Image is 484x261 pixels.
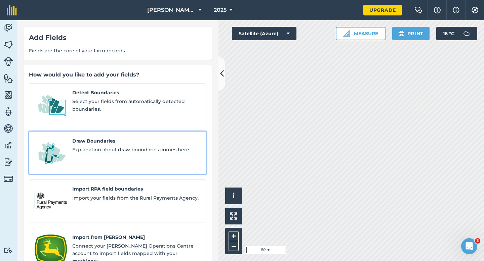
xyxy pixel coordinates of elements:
[214,6,227,14] span: 2025
[443,27,454,40] span: 16 ° C
[336,27,386,40] button: Measure
[471,7,479,13] img: A cog icon
[35,185,67,217] img: Import RPA field boundaries
[229,241,239,251] button: –
[453,6,459,14] img: svg+xml;base64,PHN2ZyB4bWxucz0iaHR0cDovL3d3dy53My5vcmcvMjAwMC9zdmciIHdpZHRoPSIxNyIgaGVpZ2h0PSIxNy...
[4,40,13,50] img: svg+xml;base64,PHN2ZyB4bWxucz0iaHR0cDovL3d3dy53My5vcmcvMjAwMC9zdmciIHdpZHRoPSI1NiIgaGVpZ2h0PSI2MC...
[461,238,477,254] iframe: Intercom live chat
[72,98,201,113] span: Select your fields from automatically detected boundaries.
[398,30,405,38] img: svg+xml;base64,PHN2ZyB4bWxucz0iaHR0cDovL3d3dy53My5vcmcvMjAwMC9zdmciIHdpZHRoPSIxOSIgaGVpZ2h0PSIyNC...
[230,212,237,220] img: Four arrows, one pointing top left, one top right, one bottom right and the last bottom left
[4,174,13,184] img: svg+xml;base64,PD94bWwgdmVyc2lvbj0iMS4wIiBlbmNvZGluZz0idXRmLTgiPz4KPCEtLSBHZW5lcmF0b3I6IEFkb2JlIE...
[72,146,201,153] span: Explanation about draw boundaries comes here
[4,57,13,66] img: svg+xml;base64,PD94bWwgdmVyc2lvbj0iMS4wIiBlbmNvZGluZz0idXRmLTgiPz4KPCEtLSBHZW5lcmF0b3I6IEFkb2JlIE...
[433,7,441,13] img: A question mark icon
[392,27,430,40] button: Print
[343,30,350,37] img: Ruler icon
[460,27,473,40] img: svg+xml;base64,PD94bWwgdmVyc2lvbj0iMS4wIiBlbmNvZGluZz0idXRmLTgiPz4KPCEtLSBHZW5lcmF0b3I6IEFkb2JlIE...
[29,47,206,54] span: Fields are the core of your farm records.
[436,27,477,40] button: 16 °C
[363,5,402,15] a: Upgrade
[4,90,13,100] img: svg+xml;base64,PHN2ZyB4bWxucz0iaHR0cDovL3d3dy53My5vcmcvMjAwMC9zdmciIHdpZHRoPSI1NiIgaGVpZ2h0PSI2MC...
[475,238,480,244] span: 3
[4,157,13,167] img: svg+xml;base64,PD94bWwgdmVyc2lvbj0iMS4wIiBlbmNvZGluZz0idXRmLTgiPz4KPCEtLSBHZW5lcmF0b3I6IEFkb2JlIE...
[72,89,201,96] span: Detect Boundaries
[4,73,13,83] img: svg+xml;base64,PHN2ZyB4bWxucz0iaHR0cDovL3d3dy53My5vcmcvMjAwMC9zdmciIHdpZHRoPSI1NiIgaGVpZ2h0PSI2MC...
[147,6,196,14] span: [PERSON_NAME] & Sons
[72,194,201,202] span: Import your fields from the Rural Payments Agency.
[7,5,17,15] img: fieldmargin Logo
[414,7,422,13] img: Two speech bubbles overlapping with the left bubble in the forefront
[29,32,206,43] div: Add Fields
[29,70,206,79] div: How would you like to add your fields?
[35,137,67,169] img: Draw Boundaries
[229,231,239,241] button: +
[35,89,67,120] img: Detect Boundaries
[29,83,206,126] a: Detect BoundariesDetect BoundariesSelect your fields from automatically detected boundaries.
[4,23,13,33] img: svg+xml;base64,PD94bWwgdmVyc2lvbj0iMS4wIiBlbmNvZGluZz0idXRmLTgiPz4KPCEtLSBHZW5lcmF0b3I6IEFkb2JlIE...
[72,137,201,145] span: Draw Boundaries
[225,188,242,204] button: i
[29,132,206,174] a: Draw BoundariesDraw BoundariesExplanation about draw boundaries comes here
[4,107,13,117] img: svg+xml;base64,PD94bWwgdmVyc2lvbj0iMS4wIiBlbmNvZGluZz0idXRmLTgiPz4KPCEtLSBHZW5lcmF0b3I6IEFkb2JlIE...
[72,185,201,193] span: Import RPA field boundaries
[4,247,13,254] img: svg+xml;base64,PD94bWwgdmVyc2lvbj0iMS4wIiBlbmNvZGluZz0idXRmLTgiPz4KPCEtLSBHZW5lcmF0b3I6IEFkb2JlIE...
[232,27,296,40] button: Satellite (Azure)
[4,140,13,150] img: svg+xml;base64,PD94bWwgdmVyc2lvbj0iMS4wIiBlbmNvZGluZz0idXRmLTgiPz4KPCEtLSBHZW5lcmF0b3I6IEFkb2JlIE...
[4,123,13,134] img: svg+xml;base64,PD94bWwgdmVyc2lvbj0iMS4wIiBlbmNvZGluZz0idXRmLTgiPz4KPCEtLSBHZW5lcmF0b3I6IEFkb2JlIE...
[233,192,235,200] span: i
[72,233,201,241] span: Import from [PERSON_NAME]
[29,179,206,222] a: Import RPA field boundariesImport RPA field boundariesImport your fields from the Rural Payments ...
